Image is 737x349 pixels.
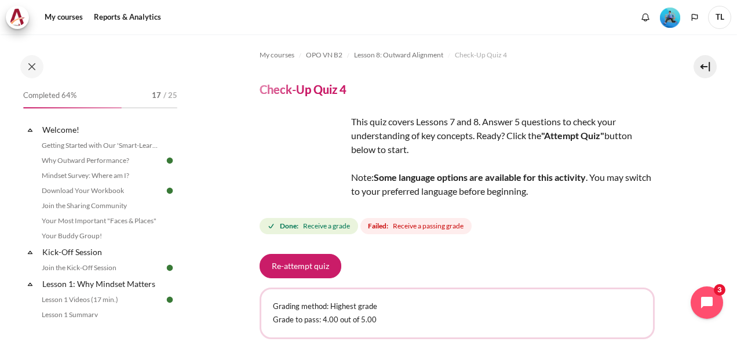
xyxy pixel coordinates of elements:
a: Mindset Survey: Where am I? [38,169,165,183]
a: Kick-Off Session [41,244,165,260]
img: Done [165,263,175,273]
button: Languages [686,9,703,26]
button: Re-attempt quiz [260,254,341,278]
span: Completed 64% [23,90,76,101]
div: Show notification window with no new notifications [637,9,654,26]
a: Lesson 1: Why Mindset Matters [41,276,165,292]
a: Level #3 [655,6,685,28]
a: My courses [41,6,87,29]
div: Level #3 [660,6,680,28]
img: Done [165,295,175,305]
span: 17 [152,90,161,101]
span: Collapse [24,246,36,258]
a: Join the Kick-Off Session [38,261,165,275]
p: Grade to pass: 4.00 out of 5.00 [273,314,641,326]
span: Check-Up Quiz 4 [455,50,507,60]
span: Collapse [24,278,36,290]
div: Completion requirements for Check-Up Quiz 4 [260,216,474,237]
a: Check-Up Quiz 4 [455,48,507,62]
span: Receive a passing grade [393,221,464,231]
span: Collapse [24,124,36,136]
div: This quiz covers Lessons 7 and 8. Answer 5 questions to check your understanding of key concepts.... [260,115,655,198]
a: OPO VN B2 [306,48,342,62]
strong: Done: [280,221,298,231]
img: Done [165,186,175,196]
strong: Failed: [368,221,388,231]
div: 64% [23,107,122,108]
a: Getting Started with Our 'Smart-Learning' Platform [38,139,165,152]
a: Download Your Workbook [38,184,165,198]
a: Reports & Analytics [90,6,165,29]
a: Welcome! [41,122,165,137]
img: Architeck [9,9,25,26]
a: Your Most Important "Faces & Places" [38,214,165,228]
span: OPO VN B2 [306,50,342,60]
h4: Check-Up Quiz 4 [260,82,346,97]
a: Join the Sharing Community [38,199,165,213]
span: My courses [260,50,294,60]
strong: "Attempt Quiz" [541,130,604,141]
span: TL [708,6,731,29]
span: Lesson 8: Outward Alignment [354,50,443,60]
span: / 25 [163,90,177,101]
a: Lesson 1 Videos (17 min.) [38,293,165,307]
strong: Some language options are available for this activity [374,172,586,183]
img: Done [165,155,175,166]
a: User menu [708,6,731,29]
p: Grading method: Highest grade [273,301,641,312]
img: Level #3 [660,8,680,28]
span: Receive a grade [303,221,350,231]
a: My courses [260,48,294,62]
a: Lesson 8: Outward Alignment [354,48,443,62]
nav: Navigation bar [260,46,655,64]
img: er [260,115,346,202]
a: Architeck Architeck [6,6,35,29]
a: Lesson 1 Summary [38,308,165,322]
a: Your Buddy Group! [38,229,165,243]
a: Why Outward Performance? [38,154,165,168]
